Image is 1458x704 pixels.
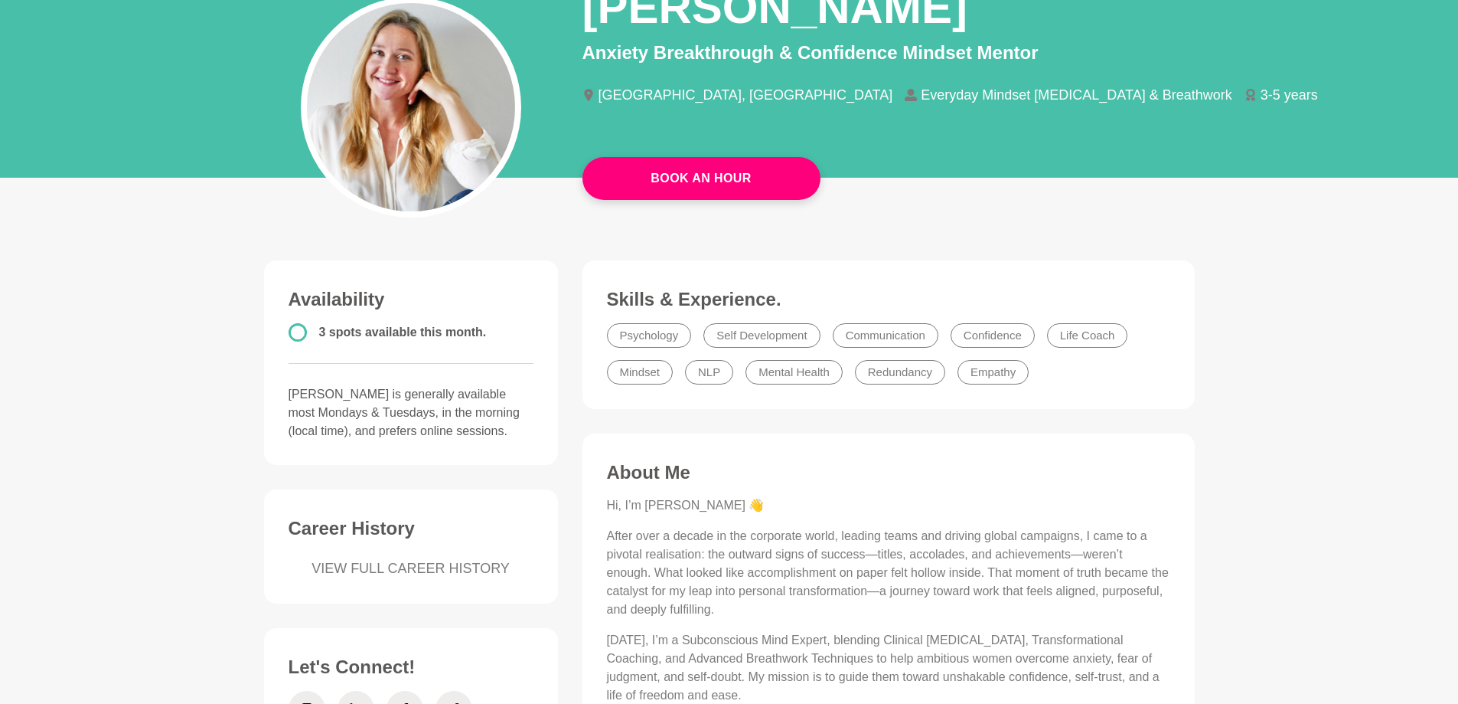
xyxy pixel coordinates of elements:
[607,288,1170,311] h3: Skills & Experience.
[905,88,1244,102] li: Everyday Mindset [MEDICAL_DATA] & Breathwork
[319,326,487,339] span: 3 spots available this month.
[607,496,1170,515] p: Hi, I’m [PERSON_NAME] 👋
[289,385,533,440] p: [PERSON_NAME] is generally available most Mondays & Tuesdays, in the morning (local time), and pr...
[289,656,533,679] h3: Let's Connect!
[289,517,533,540] h3: Career History
[289,288,533,311] h3: Availability
[582,88,905,102] li: [GEOGRAPHIC_DATA], [GEOGRAPHIC_DATA]
[607,461,1170,484] h3: About Me
[1244,88,1330,102] li: 3-5 years
[582,157,820,200] a: Book An Hour
[582,39,1195,67] p: Anxiety Breakthrough & Confidence Mindset Mentor
[607,527,1170,619] p: After over a decade in the corporate world, leading teams and driving global campaigns, I came to...
[289,558,533,579] a: VIEW FULL CAREER HISTORY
